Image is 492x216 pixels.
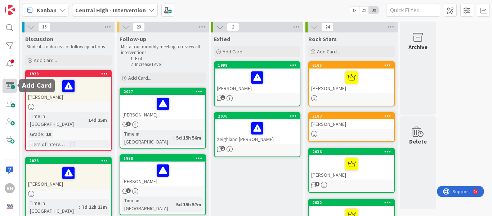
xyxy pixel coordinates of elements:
div: 2030 [215,113,300,119]
span: : [173,200,174,208]
div: 2103 [312,114,394,119]
div: Time in [GEOGRAPHIC_DATA] [122,197,173,212]
div: 1999 [215,62,300,69]
div: RH [5,183,15,193]
span: : [85,116,86,124]
span: 3x [369,6,379,14]
div: [PERSON_NAME] [26,164,111,189]
div: 10 [44,130,53,138]
div: 1998[PERSON_NAME] [120,155,205,186]
div: 2028[PERSON_NAME] [26,158,111,189]
a: 2030zeighland [PERSON_NAME] [214,112,300,157]
a: 2103[PERSON_NAME] [308,112,395,142]
a: 2036[PERSON_NAME] [308,148,395,193]
div: 7d 22h 23m [80,203,109,211]
div: 2036 [312,149,394,154]
div: 2027[PERSON_NAME] [120,88,205,119]
div: 14d 25m [86,116,109,124]
div: [PERSON_NAME] [309,69,394,93]
span: Follow-up [120,35,146,43]
span: Add Card... [128,75,151,81]
li: Exit [128,56,205,62]
span: Add Card... [34,57,57,63]
div: 2032 [312,200,394,205]
div: 2105 [309,62,394,69]
span: 1 [126,122,131,126]
div: 2030zeighland [PERSON_NAME] [215,113,300,144]
div: 2036[PERSON_NAME] [309,149,394,180]
span: Support [15,1,33,10]
span: : [173,134,174,142]
div: 2027 [120,88,205,95]
div: 2103 [309,113,394,119]
span: Add Card... [223,48,246,55]
h5: Add Card [22,82,52,89]
div: [PERSON_NAME] [26,77,111,102]
span: Kanban [37,6,57,14]
span: 2 [227,23,239,31]
div: zeighland [PERSON_NAME] [215,119,300,144]
div: 2103[PERSON_NAME] [309,113,394,129]
div: [PERSON_NAME] [309,119,394,129]
span: Exited [214,35,230,43]
div: 2028 [29,158,111,163]
div: 2105 [312,63,394,68]
p: Met at our monthly meeting to review all interventions [121,44,205,56]
div: 9+ [36,3,40,9]
span: 2x [359,6,369,14]
div: Grade [28,130,43,138]
a: 2105[PERSON_NAME] [308,61,395,106]
span: Add Card... [317,48,340,55]
div: 1999[PERSON_NAME] [215,62,300,93]
div: [PERSON_NAME] [120,162,205,186]
span: 2 [220,146,225,151]
li: Increase Level [128,62,205,67]
span: 20 [133,23,145,31]
span: 1 [220,95,225,100]
p: Students to discuss for follow up actions [27,44,110,50]
div: 1998 [120,155,205,162]
a: 2027[PERSON_NAME]Time in [GEOGRAPHIC_DATA]:5d 15h 56m [120,88,206,149]
span: : [43,130,44,138]
span: Discussion [25,35,53,43]
div: 1998 [124,156,205,161]
div: 1999 [218,63,300,68]
a: 1998[PERSON_NAME]Time in [GEOGRAPHIC_DATA]:5d 15h 57m [120,154,206,215]
div: [PERSON_NAME] [120,95,205,119]
span: : [79,203,80,211]
div: Time in [GEOGRAPHIC_DATA] [122,130,173,146]
div: Delete [409,137,427,146]
div: 2032 [309,199,394,206]
span: 1 [315,182,319,186]
div: Archive [408,43,428,51]
span: 1x [349,6,359,14]
div: Time in [GEOGRAPHIC_DATA] [28,112,85,128]
div: 5d 15h 56m [174,134,203,142]
span: 1 [126,188,131,193]
a: 1928[PERSON_NAME]Time in [GEOGRAPHIC_DATA]:14d 25mGrade:10Tiers of Intervention: [25,70,112,151]
img: avatar [5,201,15,211]
span: 16 [38,23,50,31]
div: 1928 [29,71,111,76]
input: Quick Filter... [386,4,440,17]
span: : [67,140,68,148]
div: 2036 [309,149,394,155]
div: Tiers of Intervention [28,140,67,148]
div: Time in [GEOGRAPHIC_DATA] [28,199,79,215]
span: Rock Stars [308,35,337,43]
div: 2027 [124,89,205,94]
div: 1928 [26,71,111,77]
div: 5d 15h 57m [174,200,203,208]
a: 1999[PERSON_NAME] [214,61,300,106]
b: Central High - Intervention [75,6,146,14]
img: Visit kanbanzone.com [5,5,15,15]
div: 2030 [218,114,300,119]
div: 1928[PERSON_NAME] [26,71,111,102]
span: 24 [321,23,334,31]
div: [PERSON_NAME] [309,155,394,180]
div: 2105[PERSON_NAME] [309,62,394,93]
div: 2028 [26,158,111,164]
div: [PERSON_NAME] [215,69,300,93]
